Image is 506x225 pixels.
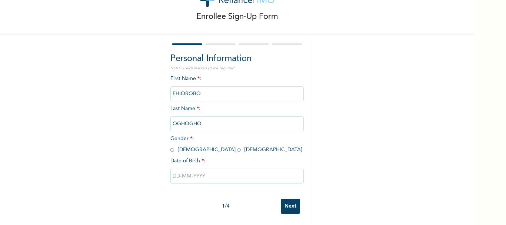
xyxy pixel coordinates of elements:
[281,199,300,214] input: Next
[170,169,304,183] input: DD-MM-YYYY
[170,52,304,66] h2: Personal Information
[196,11,278,23] p: Enrollee Sign-Up Form
[170,66,304,71] p: NOTE: Fields marked (*) are required
[170,86,304,101] input: Enter your first name
[170,136,302,152] span: Gender : [DEMOGRAPHIC_DATA] [DEMOGRAPHIC_DATA]
[170,157,205,165] span: Date of Birth :
[170,116,304,131] input: Enter your last name
[170,106,304,126] span: Last Name :
[170,76,304,96] span: First Name :
[170,202,281,210] div: 1 / 4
